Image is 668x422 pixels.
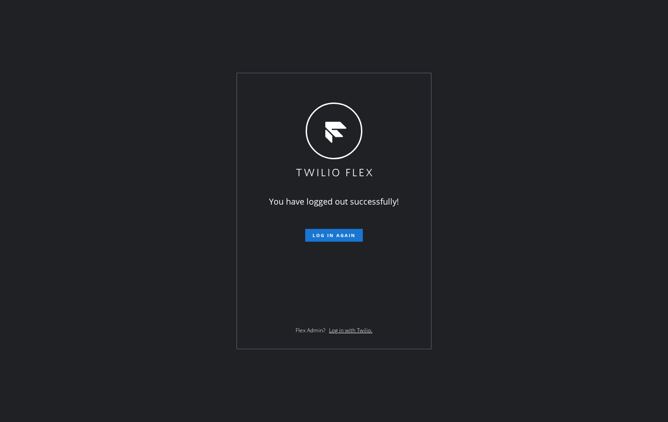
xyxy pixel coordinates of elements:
a: Log in with Twilio. [329,326,372,334]
button: Log in again [305,229,363,242]
span: Log in again [312,232,356,238]
span: Flex Admin? [296,326,325,334]
span: You have logged out successfully! [269,196,399,207]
